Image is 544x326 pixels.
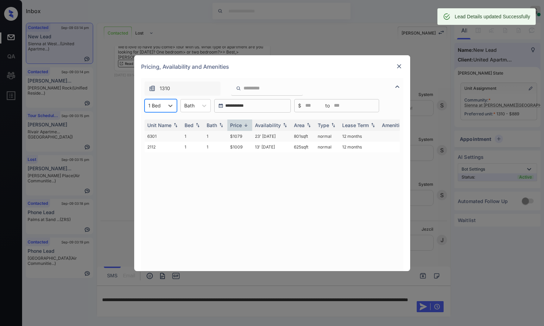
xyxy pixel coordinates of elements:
[318,122,329,128] div: Type
[194,123,201,127] img: sorting
[160,85,170,92] span: 1310
[252,142,291,152] td: 13' [DATE]
[298,102,301,109] span: $
[182,131,204,142] td: 1
[147,122,171,128] div: Unit Name
[339,131,379,142] td: 12 months
[182,142,204,152] td: 1
[455,10,530,23] div: Lead Details updated Successfully
[382,122,405,128] div: Amenities
[291,131,315,142] td: 801 sqft
[230,122,242,128] div: Price
[294,122,305,128] div: Area
[393,83,402,91] img: icon-zuma
[369,123,376,127] img: sorting
[396,63,403,70] img: close
[227,131,252,142] td: $1079
[325,102,330,109] span: to
[204,131,227,142] td: 1
[255,122,281,128] div: Availability
[236,85,241,92] img: icon-zuma
[204,142,227,152] td: 1
[252,131,291,142] td: 23' [DATE]
[315,131,339,142] td: normal
[149,85,156,92] img: icon-zuma
[185,122,194,128] div: Bed
[281,123,288,127] img: sorting
[145,142,182,152] td: 2112
[305,123,312,127] img: sorting
[134,55,410,78] div: Pricing, Availability and Amenities
[339,142,379,152] td: 12 months
[218,123,225,127] img: sorting
[207,122,217,128] div: Bath
[291,142,315,152] td: 625 sqft
[243,123,249,128] img: sorting
[330,123,337,127] img: sorting
[227,142,252,152] td: $1009
[172,123,179,127] img: sorting
[342,122,369,128] div: Lease Term
[315,142,339,152] td: normal
[145,131,182,142] td: 6301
